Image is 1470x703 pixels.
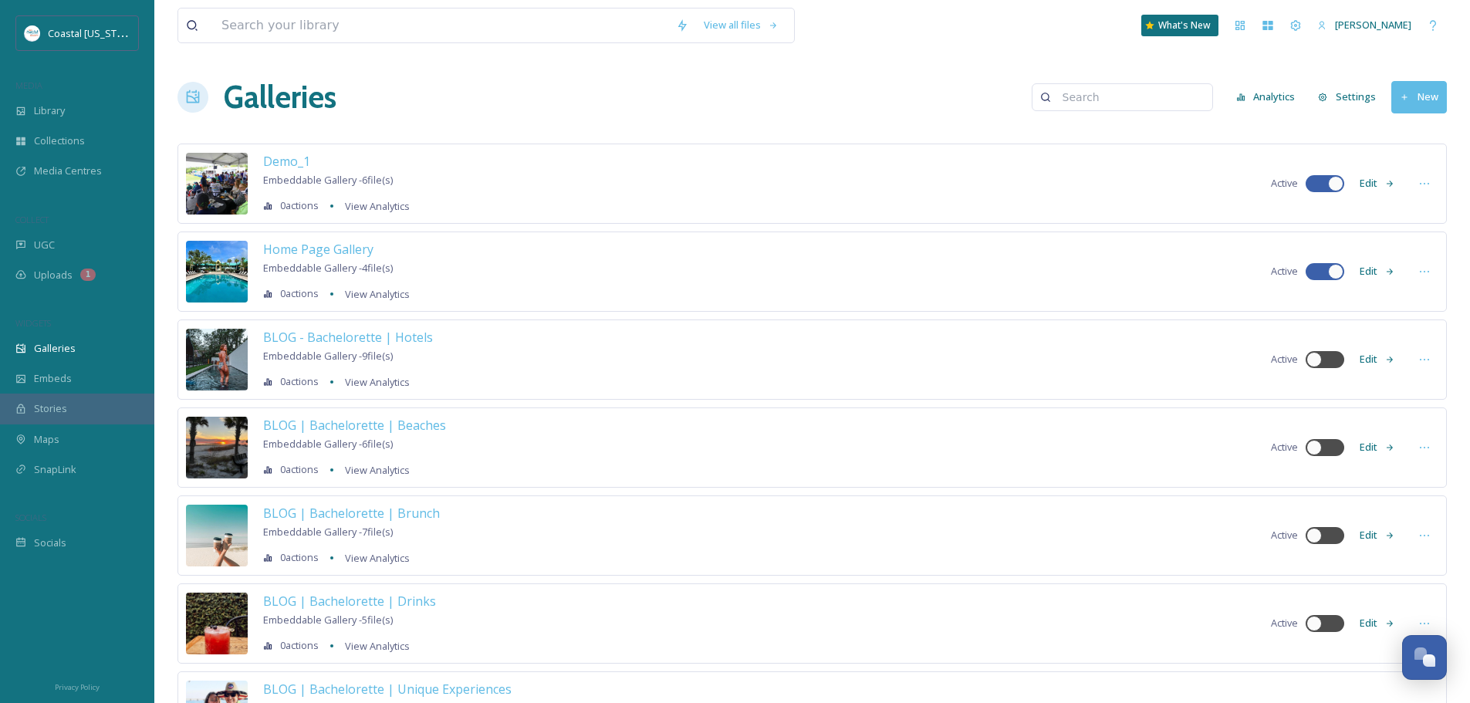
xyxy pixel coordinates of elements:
a: View Analytics [337,197,410,215]
span: COLLECT [15,214,49,225]
span: 0 actions [280,286,319,301]
button: Edit [1352,344,1403,374]
span: BLOG | Bachelorette | Drinks [263,593,436,610]
span: Active [1271,528,1298,542]
img: 41d992ae-a091-497b-a93a-9832533f751b.jpg [186,593,248,654]
span: Active [1271,440,1298,455]
a: What's New [1141,15,1218,36]
button: Analytics [1228,82,1303,112]
span: View Analytics [345,551,410,565]
span: 0 actions [280,638,319,653]
span: BLOG - Bachelorette | Hotels [263,329,433,346]
span: [PERSON_NAME] [1335,18,1411,32]
span: Uploads [34,268,73,282]
span: SnapLink [34,462,76,477]
span: View Analytics [345,463,410,477]
span: BLOG | Bachelorette | Beaches [263,417,446,434]
a: View Analytics [337,373,410,391]
button: Edit [1352,608,1403,638]
span: Collections [34,134,85,148]
a: Settings [1310,82,1391,112]
span: Embeddable Gallery - 9 file(s) [263,349,393,363]
img: 06b18a23-7e5e-4e98-aec4-9a3ee5bc0bc8.jpg [186,153,248,215]
span: UGC [34,238,55,252]
a: Analytics [1228,82,1311,112]
span: Coastal [US_STATE] [48,25,137,40]
a: View Analytics [337,637,410,655]
span: Active [1271,264,1298,279]
button: Edit [1352,256,1403,286]
span: Home Page Gallery [263,241,373,258]
a: Galleries [224,74,336,120]
span: SOCIALS [15,512,46,523]
span: View Analytics [345,639,410,653]
span: Embeddable Gallery - 6 file(s) [263,437,393,451]
button: Settings [1310,82,1384,112]
span: Socials [34,536,66,550]
span: 0 actions [280,550,319,565]
span: Active [1271,352,1298,367]
img: b843576c-f575-4e79-817e-063583bb72a2.jpg [186,329,248,390]
span: Privacy Policy [55,682,100,692]
span: Embeddable Gallery - 7 file(s) [263,525,393,539]
a: Privacy Policy [55,677,100,695]
span: Active [1271,616,1298,630]
span: 0 actions [280,374,319,389]
span: WIDGETS [15,317,51,329]
a: View Analytics [337,461,410,479]
a: View Analytics [337,285,410,303]
img: download%20%281%29.jpeg [25,25,40,41]
span: View Analytics [345,199,410,213]
span: Galleries [34,341,76,356]
a: [PERSON_NAME] [1309,10,1419,40]
button: New [1391,81,1447,113]
button: Edit [1352,168,1403,198]
button: Edit [1352,432,1403,462]
input: Search your library [214,8,668,42]
img: 7e88a6b6-d846-4967-937c-e3c87954fe0b.jpg [186,241,248,302]
span: BLOG | Bachelorette | Brunch [263,505,440,522]
span: Active [1271,176,1298,191]
button: Open Chat [1402,635,1447,680]
img: b3b6e1c2-5353-4809-8de4-c7bc0e3a58bf.jpg [186,505,248,566]
div: 1 [80,269,96,281]
span: Stories [34,401,67,416]
span: Maps [34,432,59,447]
span: Embeddable Gallery - 5 file(s) [263,613,393,627]
span: BLOG | Bachelorette | Unique Experiences [263,681,512,698]
span: MEDIA [15,79,42,91]
input: Search [1055,82,1205,113]
img: f4a69749-b59f-4501-a943-a1e5a6a501e7.jpg [186,417,248,478]
span: View Analytics [345,375,410,389]
a: View Analytics [337,549,410,567]
span: View Analytics [345,287,410,301]
a: View all files [696,10,786,40]
span: Embeds [34,371,72,386]
span: Embeddable Gallery - 4 file(s) [263,261,393,275]
span: Library [34,103,65,118]
span: 0 actions [280,198,319,213]
span: Media Centres [34,164,102,178]
button: Edit [1352,520,1403,550]
span: Embeddable Gallery - 6 file(s) [263,173,393,187]
span: Demo_1 [263,153,310,170]
span: 0 actions [280,462,319,477]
